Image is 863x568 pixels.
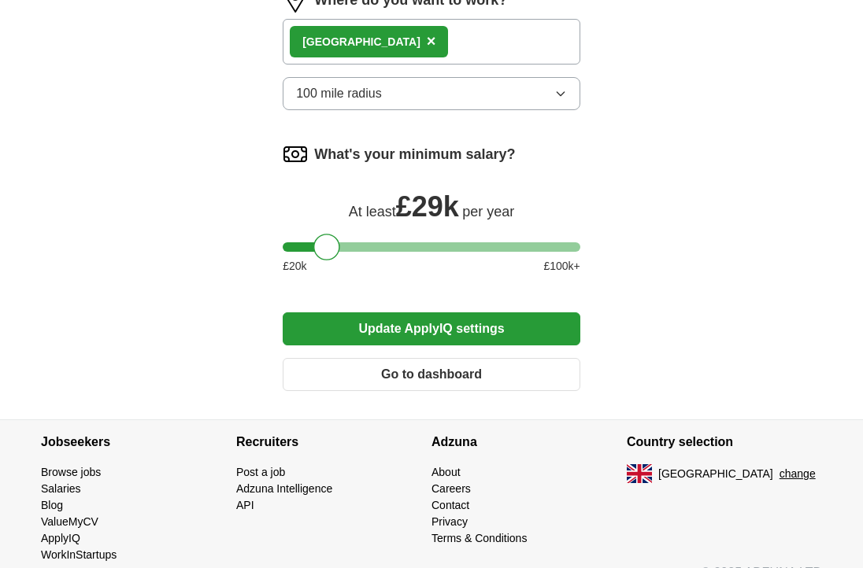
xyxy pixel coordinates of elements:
a: Contact [431,499,469,511]
a: Salaries [41,482,81,495]
a: ApplyIQ [41,532,80,544]
span: At least [349,204,396,219]
span: × [427,32,436,50]
button: Update ApplyIQ settings [283,312,580,345]
a: API [236,499,254,511]
a: Terms & Conditions [431,532,527,544]
span: 100 mile radius [296,84,382,103]
img: UK flag [627,464,652,483]
a: Blog [41,499,63,511]
img: salary.png [283,142,308,167]
a: About [431,466,461,478]
button: × [427,30,436,53]
a: ValueMyCV [41,515,98,528]
span: per year [462,204,514,219]
span: £ 100 k+ [543,258,580,275]
div: [GEOGRAPHIC_DATA] [302,34,420,50]
a: Adzuna Intelligence [236,482,332,495]
span: [GEOGRAPHIC_DATA] [658,466,773,482]
button: 100 mile radius [283,77,580,110]
label: What's your minimum salary? [314,144,515,165]
button: Go to dashboard [283,358,580,391]
h4: Country selection [627,420,822,464]
a: Browse jobs [41,466,101,478]
a: WorkInStartups [41,548,117,561]
a: Post a job [236,466,285,478]
button: change [780,466,816,482]
span: £ 29k [396,190,459,223]
a: Privacy [431,515,468,528]
span: £ 20 k [283,258,306,275]
a: Careers [431,482,471,495]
